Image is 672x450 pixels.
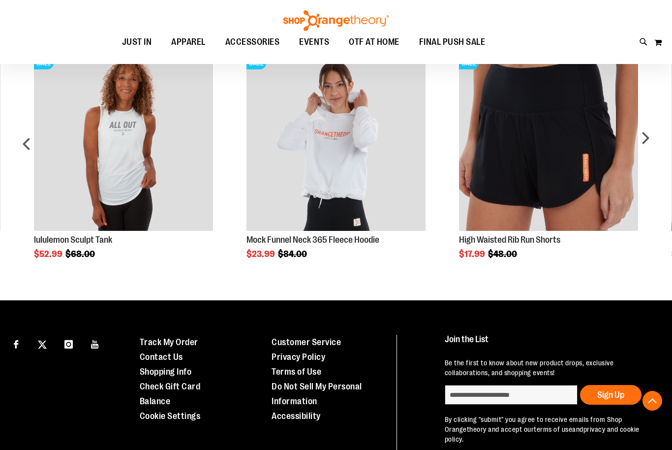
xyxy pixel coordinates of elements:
[140,411,201,421] a: Cookie Settings
[65,249,96,259] span: $68.00
[60,335,77,352] a: Visit our Instagram page
[7,335,25,352] a: Visit our Facebook page
[87,335,104,352] a: Visit our Youtube page
[597,390,624,400] span: Sign Up
[459,52,638,232] a: Product Page Link
[580,385,641,405] button: Sign Up
[34,235,112,245] a: lululemon Sculpt Tank
[161,31,215,54] a: APPAREL
[38,340,47,349] img: Twitter
[140,337,198,347] a: Track My Order
[122,31,152,53] span: JUST IN
[282,10,390,31] img: Shop Orangetheory
[642,391,662,411] button: Back To Top
[409,31,495,53] a: FINAL PUSH SALE
[140,367,192,377] a: Shopping Info
[289,31,339,54] a: EVENTS
[488,249,519,259] span: $48.00
[272,337,341,347] a: Customer Service
[34,249,64,259] span: $52.99
[445,415,654,444] p: By clicking "submit" you agree to receive emails from Shop Orangetheory and accept our and
[34,52,213,231] img: Product image for lululemon Sculpt Tank
[445,385,578,405] input: enter email
[246,235,379,245] a: Mock Funnel Neck 365 Fleece Hoodie
[140,382,201,406] a: Check Gift Card Balance
[419,31,486,53] span: FINAL PUSH SALE
[34,52,213,232] a: Product Page Link
[272,352,325,362] a: Privacy Policy
[445,358,654,378] p: Be the first to know about new product drops, exclusive collaborations, and shopping events!
[246,52,426,231] img: Product image for Mock Funnel Neck 365 Fleece Hoodie
[339,31,409,54] a: OTF AT HOME
[140,352,183,362] a: Contact Us
[459,235,560,245] a: High Waisted Rib Run Shorts
[272,367,321,377] a: Terms of Use
[349,31,399,53] span: OTF AT HOME
[171,31,206,53] span: APPAREL
[34,335,51,352] a: Visit our X page
[278,249,308,259] span: $84.00
[635,37,655,258] div: next
[299,31,329,53] span: EVENTS
[459,249,487,259] span: $17.99
[215,31,290,54] a: ACCESSORIES
[272,382,362,406] a: Do Not Sell My Personal Information
[272,411,321,421] a: Accessibility
[246,52,426,232] a: Product Page Link
[459,52,638,231] img: High Waisted Rib Run Shorts
[534,425,572,433] a: terms of use
[112,31,162,54] a: JUST IN
[246,249,276,259] span: $23.99
[225,31,280,53] span: ACCESSORIES
[17,37,37,258] div: prev
[445,335,654,353] h4: Join the List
